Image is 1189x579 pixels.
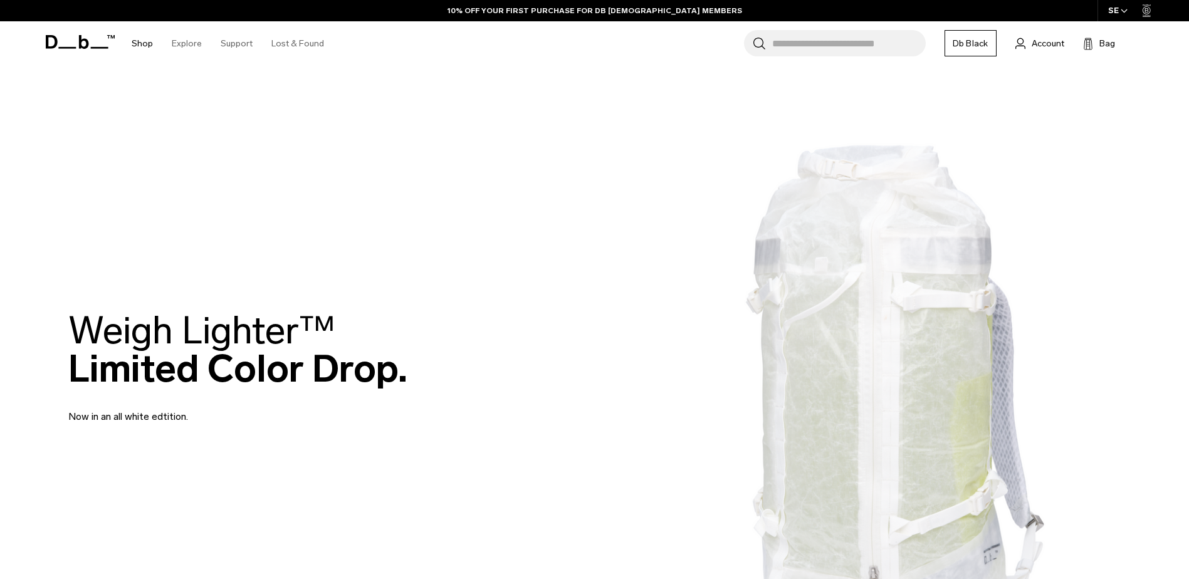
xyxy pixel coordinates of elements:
[68,311,407,388] h2: Limited Color Drop.
[1015,36,1064,51] a: Account
[68,308,335,353] span: Weigh Lighter™
[1099,37,1115,50] span: Bag
[1083,36,1115,51] button: Bag
[1032,37,1064,50] span: Account
[122,21,333,66] nav: Main Navigation
[221,21,253,66] a: Support
[172,21,202,66] a: Explore
[271,21,324,66] a: Lost & Found
[448,5,742,16] a: 10% OFF YOUR FIRST PURCHASE FOR DB [DEMOGRAPHIC_DATA] MEMBERS
[945,30,997,56] a: Db Black
[68,394,369,424] p: Now in an all white edtition.
[132,21,153,66] a: Shop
